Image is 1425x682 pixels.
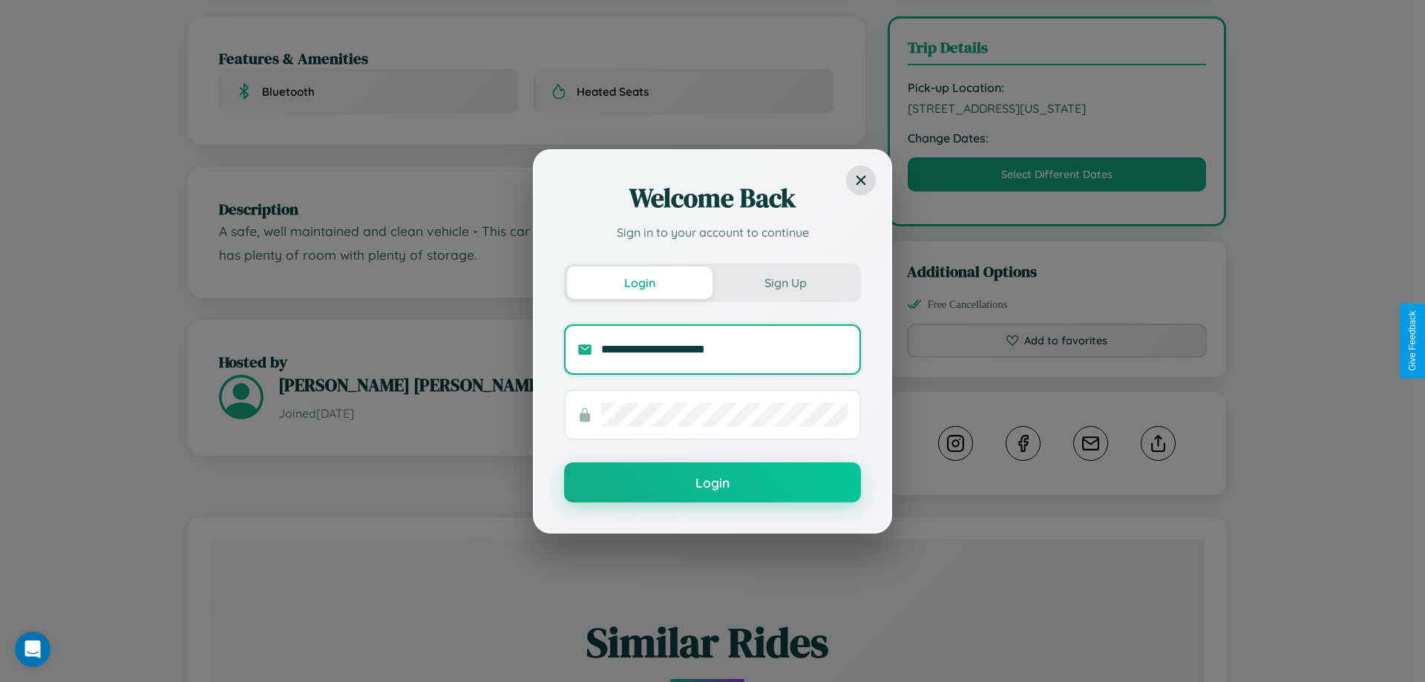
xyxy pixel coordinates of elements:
[564,180,861,216] h2: Welcome Back
[15,632,50,667] iframe: Intercom live chat
[1407,311,1418,371] div: Give Feedback
[564,462,861,502] button: Login
[712,266,858,299] button: Sign Up
[567,266,712,299] button: Login
[564,223,861,241] p: Sign in to your account to continue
